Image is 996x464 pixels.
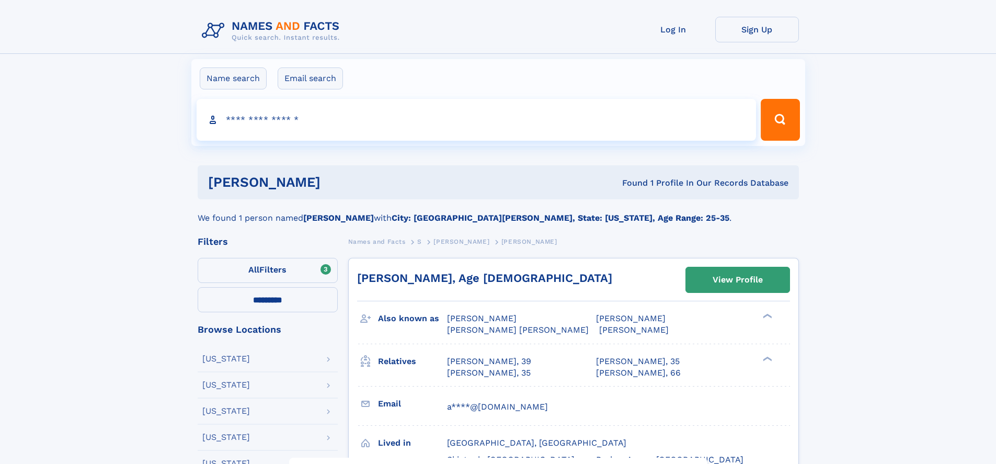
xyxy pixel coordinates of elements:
a: Names and Facts [348,235,406,248]
span: [PERSON_NAME] [599,325,669,335]
input: search input [197,99,757,141]
div: We found 1 person named with . [198,199,799,224]
span: [PERSON_NAME] [596,313,666,323]
a: [PERSON_NAME], 35 [596,356,680,367]
a: [PERSON_NAME], 39 [447,356,531,367]
a: Sign Up [715,17,799,42]
div: [US_STATE] [202,407,250,415]
h3: Relatives [378,353,447,370]
b: City: [GEOGRAPHIC_DATA][PERSON_NAME], State: [US_STATE], Age Range: 25-35 [392,213,729,223]
div: ❯ [760,313,773,320]
span: [PERSON_NAME] [PERSON_NAME] [447,325,589,335]
a: Log In [632,17,715,42]
div: [US_STATE] [202,433,250,442]
a: [PERSON_NAME] [433,235,489,248]
div: [US_STATE] [202,355,250,363]
label: Name search [200,67,267,89]
button: Search Button [761,99,799,141]
div: Browse Locations [198,325,338,334]
a: [PERSON_NAME], 66 [596,367,681,379]
span: [PERSON_NAME] [501,238,557,245]
div: View Profile [713,268,763,292]
span: [PERSON_NAME] [433,238,489,245]
h1: [PERSON_NAME] [208,176,472,189]
img: Logo Names and Facts [198,17,348,45]
h3: Lived in [378,434,447,452]
label: Filters [198,258,338,283]
span: All [248,265,259,275]
span: [PERSON_NAME] [447,313,517,323]
h3: Email [378,395,447,413]
a: [PERSON_NAME], 35 [447,367,531,379]
b: [PERSON_NAME] [303,213,374,223]
div: Found 1 Profile In Our Records Database [471,177,788,189]
a: S [417,235,422,248]
span: S [417,238,422,245]
div: [US_STATE] [202,381,250,389]
label: Email search [278,67,343,89]
a: View Profile [686,267,789,292]
div: Filters [198,237,338,246]
h3: Also known as [378,310,447,327]
a: [PERSON_NAME], Age [DEMOGRAPHIC_DATA] [357,271,612,285]
div: ❯ [760,355,773,362]
span: [GEOGRAPHIC_DATA], [GEOGRAPHIC_DATA] [447,438,626,448]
